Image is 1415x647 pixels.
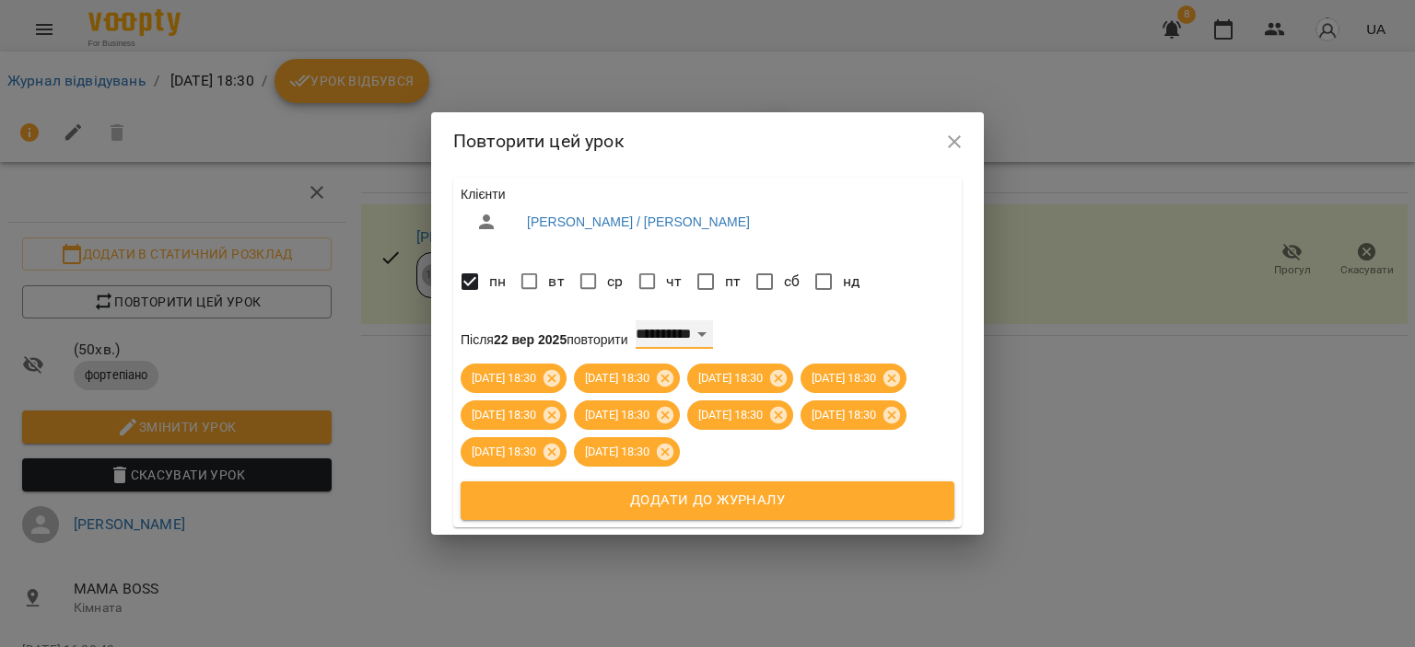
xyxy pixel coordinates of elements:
[494,332,567,347] b: 22 вер 2025
[687,400,793,430] div: [DATE] 18:30
[801,364,906,393] div: [DATE] 18:30
[461,364,567,393] div: [DATE] 18:30
[461,481,954,520] button: Додати до журналу
[574,364,680,393] div: [DATE] 18:30
[574,437,680,467] div: [DATE] 18:30
[843,271,860,293] span: нд
[461,444,547,460] span: [DATE] 18:30
[461,185,954,248] ul: Клієнти
[461,407,547,423] span: [DATE] 18:30
[687,364,793,393] div: [DATE] 18:30
[461,400,567,430] div: [DATE] 18:30
[801,370,887,387] span: [DATE] 18:30
[481,489,934,513] span: Додати до журналу
[453,127,962,156] h2: Повторити цей урок
[574,444,661,460] span: [DATE] 18:30
[801,400,906,430] div: [DATE] 18:30
[527,213,750,231] a: [PERSON_NAME] / [PERSON_NAME]
[461,370,547,387] span: [DATE] 18:30
[666,271,682,293] span: чт
[574,407,661,423] span: [DATE] 18:30
[725,271,741,293] span: пт
[784,271,800,293] span: сб
[574,400,680,430] div: [DATE] 18:30
[607,271,623,293] span: ср
[574,370,661,387] span: [DATE] 18:30
[461,437,567,467] div: [DATE] 18:30
[489,271,506,293] span: пн
[801,407,887,423] span: [DATE] 18:30
[687,407,774,423] span: [DATE] 18:30
[548,271,564,293] span: вт
[461,332,628,347] span: Після повторити
[687,370,774,387] span: [DATE] 18:30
